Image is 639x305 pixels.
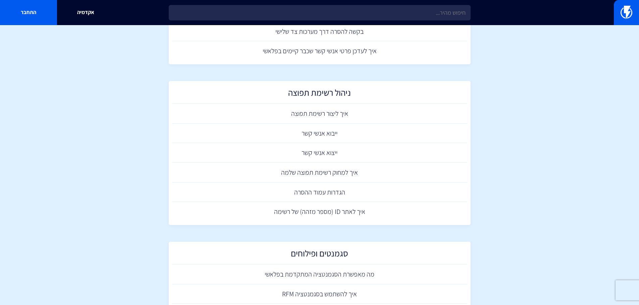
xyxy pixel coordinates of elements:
[169,5,471,20] input: חיפוש מהיר...
[175,248,464,261] h2: סגמנטים ופילוחים
[172,104,467,124] a: איך ליצור רשימת תפוצה
[172,264,467,284] a: מה מאפשרת הסגמנטציה המתקדמת בפלאשי
[172,202,467,222] a: איך לאתר ID (מספר מזהה) של רשימה
[172,163,467,182] a: איך למחוק רשימת תפוצה שלמה
[172,84,467,104] a: ניהול רשימת תפוצה
[172,41,467,61] a: איך לעדכן פרטי אנשי קשר שכבר קיימים בפלאשי
[172,143,467,163] a: ייצוא אנשי קשר
[172,245,467,265] a: סגמנטים ופילוחים
[172,284,467,304] a: איך להשתמש בסגמנטציה RFM
[172,124,467,143] a: ייבוא אנשי קשר
[172,182,467,202] a: הגדרות עמוד ההסרה
[175,88,464,101] h2: ניהול רשימת תפוצה
[172,22,467,42] a: בקשה להסרה דרך מערכות צד שלישי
